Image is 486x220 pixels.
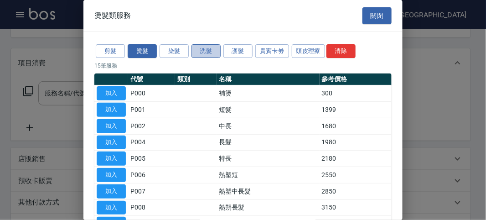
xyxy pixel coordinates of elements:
td: P002 [128,118,175,134]
button: 頭皮理療 [292,44,326,58]
button: 貴賓卡劵 [255,44,289,58]
td: 2850 [320,183,392,199]
button: 加入 [97,103,126,117]
td: P008 [128,199,175,216]
td: 短髮 [217,102,319,118]
td: 1680 [320,118,392,134]
button: 剪髮 [96,44,125,58]
td: 熱塑短 [217,167,319,183]
td: P001 [128,102,175,118]
button: 清除 [326,44,356,58]
button: 加入 [97,119,126,133]
button: 加入 [97,201,126,215]
td: 1399 [320,102,392,118]
th: 類別 [175,73,217,85]
td: 300 [320,85,392,102]
button: 加入 [97,152,126,166]
button: 加入 [97,168,126,182]
td: P005 [128,151,175,167]
button: 加入 [97,86,126,100]
td: 補燙 [217,85,319,102]
td: 長髮 [217,134,319,151]
td: 2180 [320,151,392,167]
button: 加入 [97,184,126,199]
button: 護髮 [223,44,253,58]
th: 代號 [128,73,175,85]
td: 3150 [320,199,392,216]
button: 關閉 [362,7,392,24]
td: 熱塑中長髮 [217,183,319,199]
td: P000 [128,85,175,102]
button: 燙髮 [128,44,157,58]
button: 加入 [97,136,126,150]
td: 中長 [217,118,319,134]
th: 參考價格 [320,73,392,85]
td: P006 [128,167,175,183]
button: 染髮 [160,44,189,58]
p: 15 筆服務 [94,62,392,70]
button: 洗髮 [191,44,221,58]
td: 特長 [217,151,319,167]
td: 2550 [320,167,392,183]
th: 名稱 [217,73,319,85]
td: P007 [128,183,175,199]
span: 燙髮類服務 [94,11,131,20]
td: P004 [128,134,175,151]
td: 1980 [320,134,392,151]
td: 熱朔長髮 [217,199,319,216]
